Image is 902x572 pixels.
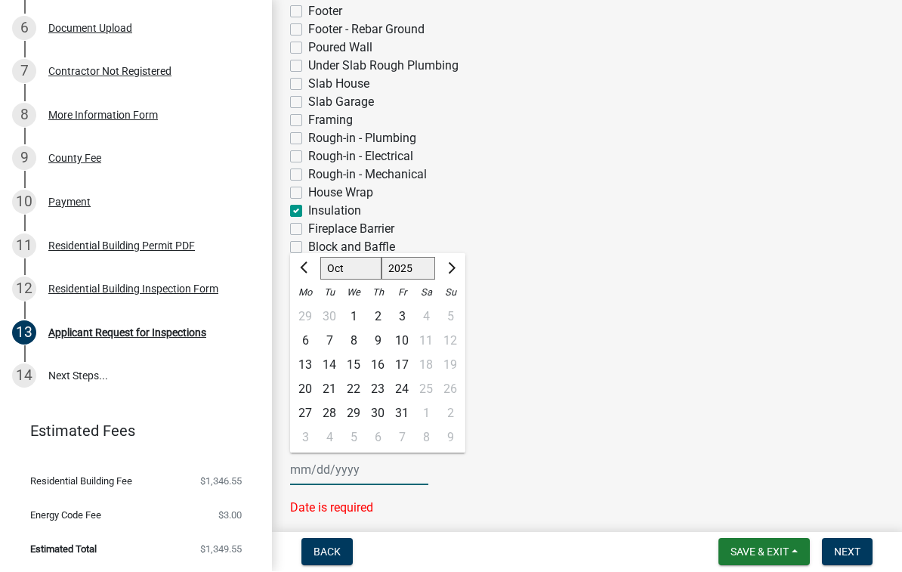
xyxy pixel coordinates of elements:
[12,416,248,447] a: Estimated Fees
[317,329,341,354] div: Tuesday, October 7, 2025
[308,3,342,21] label: Footer
[12,364,36,388] div: 14
[317,426,341,450] div: Tuesday, November 4, 2025
[30,477,132,487] span: Residential Building Fee
[48,197,91,208] div: Payment
[308,184,373,203] label: House Wrap
[48,328,206,339] div: Applicant Request for Inspections
[12,321,36,345] div: 13
[314,546,341,558] span: Back
[308,94,374,112] label: Slab Garage
[366,305,390,329] div: Thursday, October 2, 2025
[366,378,390,402] div: Thursday, October 23, 2025
[293,378,317,402] div: 20
[12,17,36,41] div: 6
[366,281,390,305] div: Th
[341,305,366,329] div: 1
[390,378,414,402] div: 24
[317,354,341,378] div: Tuesday, October 14, 2025
[341,329,366,354] div: 8
[296,257,314,281] button: Previous month
[341,329,366,354] div: Wednesday, October 8, 2025
[317,402,341,426] div: 28
[12,234,36,258] div: 11
[301,539,353,566] button: Back
[341,354,366,378] div: 15
[290,499,884,518] div: Date is required
[822,539,873,566] button: Next
[48,153,101,164] div: County Fee
[366,426,390,450] div: Thursday, November 6, 2025
[293,329,317,354] div: Monday, October 6, 2025
[317,378,341,402] div: 21
[317,281,341,305] div: Tu
[390,329,414,354] div: Friday, October 10, 2025
[308,239,395,257] label: Block and Baffle
[12,277,36,301] div: 12
[390,305,414,329] div: Friday, October 3, 2025
[317,402,341,426] div: Tuesday, October 28, 2025
[341,354,366,378] div: Wednesday, October 15, 2025
[366,378,390,402] div: 23
[366,402,390,426] div: 30
[317,426,341,450] div: 4
[441,257,459,281] button: Next month
[390,329,414,354] div: 10
[290,455,428,486] input: mm/dd/yyyy
[293,426,317,450] div: Monday, November 3, 2025
[308,112,353,130] label: Framing
[390,378,414,402] div: Friday, October 24, 2025
[48,66,171,77] div: Contractor Not Registered
[12,190,36,215] div: 10
[293,281,317,305] div: Mo
[48,284,218,295] div: Residential Building Inspection Form
[731,546,789,558] span: Save & Exit
[308,130,416,148] label: Rough-in - Plumbing
[366,354,390,378] div: 16
[366,426,390,450] div: 6
[293,354,317,378] div: Monday, October 13, 2025
[317,305,341,329] div: 30
[308,76,369,94] label: Slab House
[341,402,366,426] div: 29
[30,545,97,555] span: Estimated Total
[317,329,341,354] div: 7
[390,402,414,426] div: Friday, October 31, 2025
[317,378,341,402] div: Tuesday, October 21, 2025
[834,546,860,558] span: Next
[12,147,36,171] div: 9
[293,402,317,426] div: Monday, October 27, 2025
[293,305,317,329] div: 29
[390,402,414,426] div: 31
[438,281,462,305] div: Su
[308,148,413,166] label: Rough-in - Electrical
[293,305,317,329] div: Monday, September 29, 2025
[308,21,425,39] label: Footer - Rebar Ground
[317,354,341,378] div: 14
[366,329,390,354] div: Thursday, October 9, 2025
[414,281,438,305] div: Sa
[218,511,242,521] span: $3.00
[317,305,341,329] div: Tuesday, September 30, 2025
[293,378,317,402] div: Monday, October 20, 2025
[341,281,366,305] div: We
[341,402,366,426] div: Wednesday, October 29, 2025
[381,258,436,280] select: Select year
[341,305,366,329] div: Wednesday, October 1, 2025
[12,104,36,128] div: 8
[30,511,101,521] span: Energy Code Fee
[341,426,366,450] div: 5
[320,258,381,280] select: Select month
[308,57,459,76] label: Under Slab Rough Plumbing
[366,402,390,426] div: Thursday, October 30, 2025
[718,539,810,566] button: Save & Exit
[341,378,366,402] div: 22
[390,426,414,450] div: Friday, November 7, 2025
[390,354,414,378] div: Friday, October 17, 2025
[293,402,317,426] div: 27
[293,354,317,378] div: 13
[366,329,390,354] div: 9
[308,166,427,184] label: Rough-in - Mechanical
[48,110,158,121] div: More Information Form
[341,426,366,450] div: Wednesday, November 5, 2025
